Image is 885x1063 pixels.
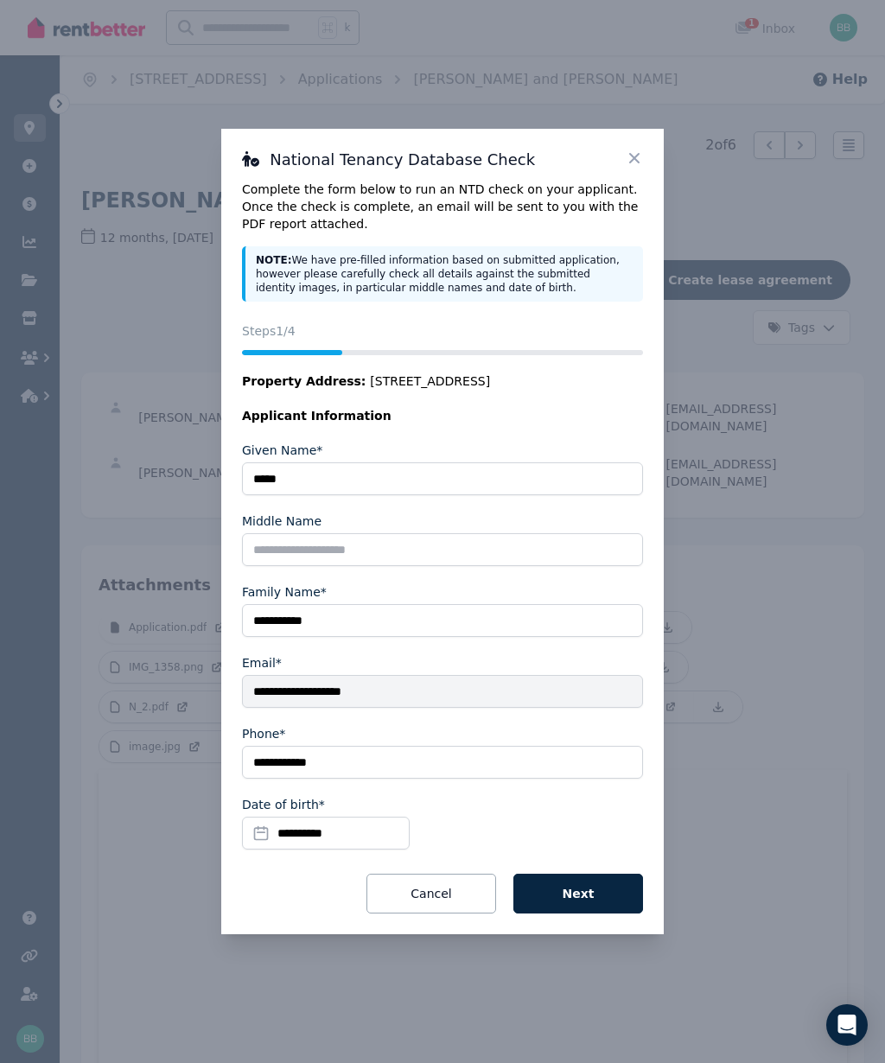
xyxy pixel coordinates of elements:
label: Date of birth* [242,796,325,813]
label: Given Name* [242,442,322,459]
legend: Applicant Information [242,407,643,424]
div: Open Intercom Messenger [826,1004,868,1046]
strong: NOTE: [256,254,291,266]
span: Property Address: [242,374,366,388]
label: Middle Name [242,512,322,530]
p: Steps 1 /4 [242,322,643,340]
label: Phone* [242,725,285,742]
button: Cancel [366,874,496,913]
span: [STREET_ADDRESS] [370,372,490,390]
h3: National Tenancy Database Check [242,150,643,170]
p: Complete the form below to run an NTD check on your applicant. Once the check is complete, an ema... [242,181,643,232]
button: Next [513,874,643,913]
label: Email* [242,654,282,672]
label: Family Name* [242,583,327,601]
div: We have pre-filled information based on submitted application, however please carefully check all... [242,246,643,302]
